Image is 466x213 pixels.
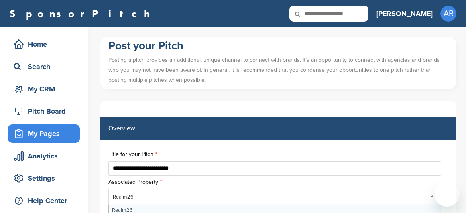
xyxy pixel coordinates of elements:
[8,169,80,187] a: Settings
[108,39,448,53] h1: Post your Pitch
[10,8,155,19] a: SponsorPitch
[376,8,433,19] h3: [PERSON_NAME]
[12,59,80,74] div: Search
[12,126,80,141] div: My Pages
[8,57,80,76] a: Search
[8,80,80,98] a: My CRM
[12,37,80,51] div: Home
[108,152,448,157] label: Title for your Pitch
[12,82,80,96] div: My CRM
[8,147,80,165] a: Analytics
[108,179,448,185] label: Associated Property
[12,149,80,163] div: Analytics
[113,193,134,201] div: Realm26
[440,6,456,22] span: AR
[8,102,80,120] a: Pitch Board
[8,124,80,143] a: My Pages
[12,171,80,185] div: Settings
[434,181,460,207] iframe: Button to launch messaging window
[8,35,80,53] a: Home
[376,5,433,22] a: [PERSON_NAME]
[12,193,80,208] div: Help Center
[8,191,80,210] a: Help Center
[108,53,448,87] p: Posting a pitch provides an additional, unique channel to connect with brands. It’s an opportunit...
[108,125,135,132] label: Overview
[12,104,80,118] div: Pitch Board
